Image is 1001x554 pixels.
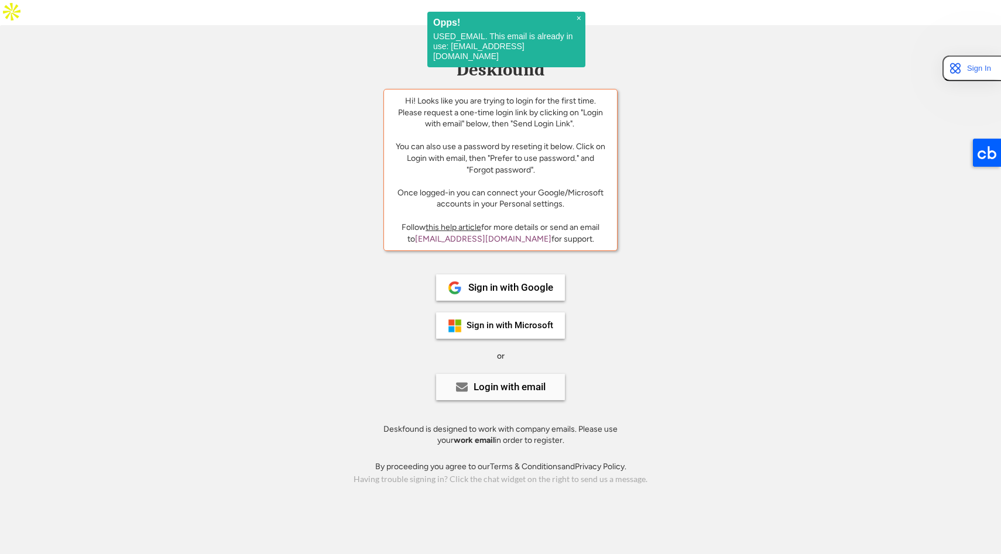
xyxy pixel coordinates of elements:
div: Sign in with Google [468,283,553,293]
a: [EMAIL_ADDRESS][DOMAIN_NAME] [415,234,551,244]
div: Deskfound is designed to work with company emails. Please use your in order to register. [369,424,632,446]
a: Privacy Policy. [575,462,626,472]
div: By proceeding you agree to our and [375,461,626,473]
div: Follow for more details or send an email to for support. [393,222,608,245]
strong: work email [454,435,495,445]
a: this help article [426,222,481,232]
img: 1024px-Google__G__Logo.svg.png [448,281,462,295]
div: or [497,350,505,362]
div: Hi! Looks like you are trying to login for the first time. Please request a one-time login link b... [393,95,608,210]
p: USED_EMAIL. This email is already in use: [EMAIL_ADDRESS][DOMAIN_NAME] [433,32,580,61]
div: Deskfound [451,61,550,79]
img: ms-symbollockup_mssymbol_19.png [448,319,462,333]
h2: Opps! [433,18,580,27]
span: × [577,13,581,23]
a: Terms & Conditions [490,462,561,472]
div: Login with email [474,382,546,392]
div: Sign in with Microsoft [467,321,553,330]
